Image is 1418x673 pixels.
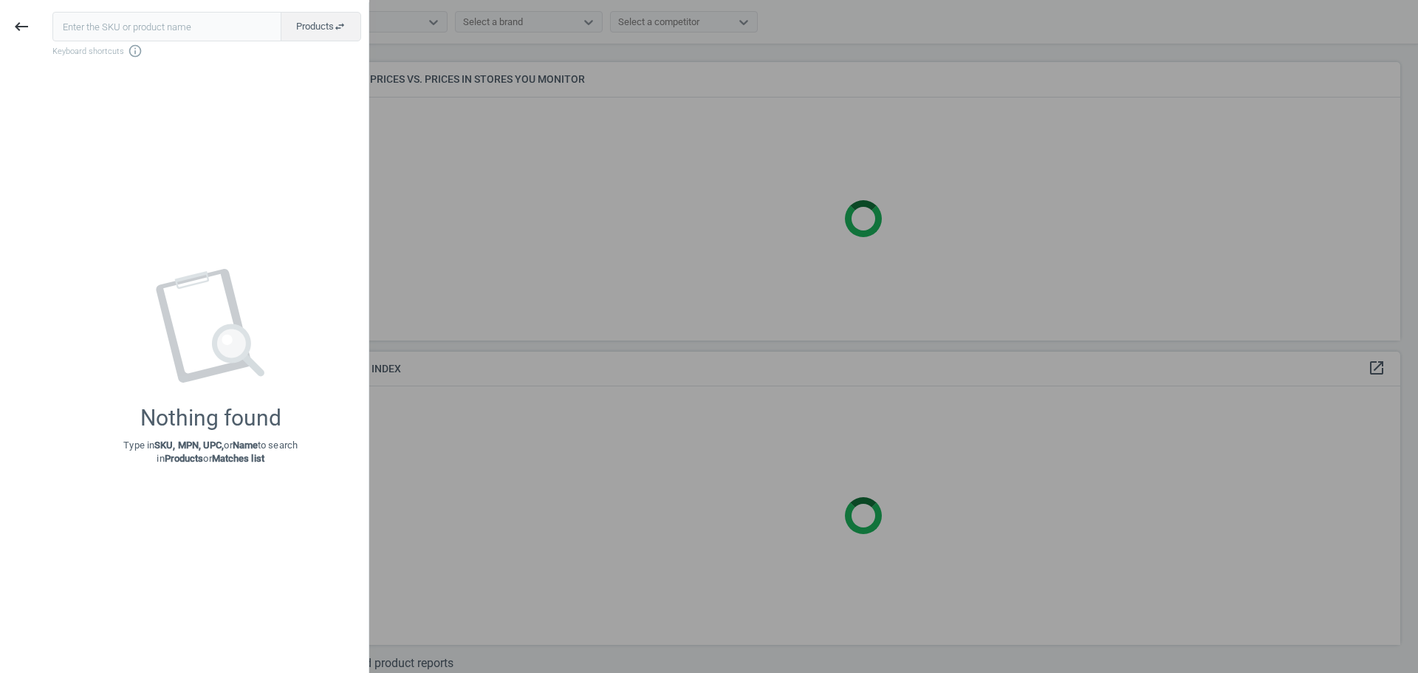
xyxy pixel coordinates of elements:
strong: Matches list [212,453,264,464]
strong: Name [233,440,258,451]
span: Keyboard shortcuts [52,44,361,58]
span: Products [296,20,346,33]
input: Enter the SKU or product name [52,12,281,41]
i: info_outline [128,44,143,58]
i: swap_horiz [334,21,346,33]
button: Productsswap_horiz [281,12,361,41]
strong: Products [165,453,204,464]
i: keyboard_backspace [13,18,30,35]
strong: SKU, MPN, UPC, [154,440,224,451]
div: Nothing found [140,405,281,431]
p: Type in or to search in or [123,439,298,465]
button: keyboard_backspace [4,10,38,44]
